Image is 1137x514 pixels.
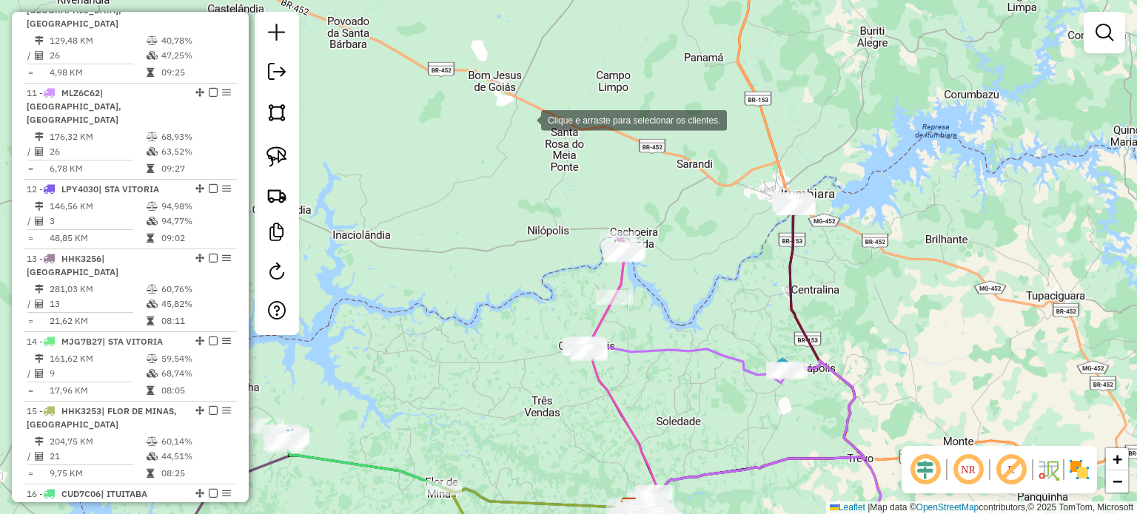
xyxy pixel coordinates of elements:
[147,164,154,173] i: Tempo total em rota
[147,51,158,60] i: % de utilização da cubagem
[61,488,101,499] span: CUD7C06
[222,254,231,263] em: Opções
[49,199,146,214] td: 146,56 KM
[262,257,292,290] a: Reroteirizar Sessão
[35,132,44,141] i: Distância Total
[147,369,158,378] i: % de utilização da cubagem
[161,199,231,214] td: 94,98%
[950,452,986,487] span: Ocultar NR
[35,369,44,378] i: Total de Atividades
[147,217,158,226] i: % de utilização da cubagem
[161,144,231,159] td: 63,52%
[49,48,146,63] td: 26
[49,314,146,328] td: 21,62 KM
[35,217,44,226] i: Total de Atividades
[35,452,44,461] i: Total de Atividades
[49,161,146,176] td: 6,78 KM
[209,254,218,263] em: Finalizar rota
[222,88,231,97] em: Opções
[868,502,870,513] span: |
[147,386,154,395] i: Tempo total em rota
[27,449,34,464] td: /
[61,405,101,416] span: HHK3253
[147,132,158,141] i: % de utilização do peso
[35,36,44,45] i: Distância Total
[548,115,720,126] span: Clique e arraste para selecionar os clientes.
[27,253,118,277] span: 13 -
[101,488,147,499] span: | ITUITABA
[161,65,231,80] td: 09:25
[195,337,204,345] em: Alterar sequência das rotas
[35,437,44,446] i: Distância Total
[27,336,163,347] span: 14 -
[147,68,154,77] i: Tempo total em rota
[35,51,44,60] i: Total de Atividades
[209,337,218,345] em: Finalizar rota
[1067,458,1091,481] img: Exibir/Ocultar setores
[49,129,146,144] td: 176,32 KM
[161,48,231,63] td: 47,25%
[222,489,231,498] em: Opções
[49,466,146,481] td: 9,75 KM
[147,147,158,156] i: % de utilização da cubagem
[908,452,943,487] span: Ocultar deslocamento
[27,405,177,430] span: 15 -
[147,437,158,446] i: % de utilização do peso
[826,501,1137,514] div: Map data © contributors,© 2025 TomTom, Microsoft
[49,297,146,311] td: 13
[35,285,44,294] i: Distância Total
[35,202,44,211] i: Distância Total
[49,282,146,297] td: 281,03 KM
[916,502,979,513] a: OpenStreetMap
[773,356,792,376] img: Residente CANAPOLIS
[262,57,292,90] a: Exportar sessão
[161,366,231,381] td: 68,74%
[27,314,34,328] td: =
[1106,448,1128,470] a: Zoom in
[102,336,163,347] span: | STA VITORIA
[49,449,146,464] td: 21
[147,234,154,243] i: Tempo total em rota
[262,217,292,251] a: Criar modelo
[27,161,34,176] td: =
[27,65,34,80] td: =
[209,406,218,415] em: Finalizar rota
[161,231,231,246] td: 09:02
[266,102,287,123] img: Selecionar atividades - polígono
[209,88,218,97] em: Finalizar rota
[195,489,204,498] em: Alterar sequência das rotas
[49,383,146,398] td: 17,96 KM
[161,434,231,449] td: 60,14%
[161,33,231,48] td: 40,78%
[161,351,231,366] td: 59,54%
[195,184,204,193] em: Alterar sequência das rotas
[147,285,158,294] i: % de utilização do peso
[195,254,204,263] em: Alterar sequência das rotas
[830,502,865,513] a: Leaflet
[49,366,146,381] td: 9
[262,18,292,51] a: Nova sessão e pesquisa
[266,146,287,167] img: Selecionar atividades - laço
[147,202,158,211] i: % de utilização do peso
[161,314,231,328] td: 08:11
[161,161,231,176] td: 09:27
[27,87,121,125] span: 11 -
[1113,450,1122,468] span: +
[1036,458,1060,481] img: Fluxo de ruas
[35,147,44,156] i: Total de Atividades
[61,336,102,347] span: MJG7B27
[161,214,231,229] td: 94,77%
[27,297,34,311] td: /
[61,87,100,98] span: MLZ6C62
[1090,18,1119,47] a: Exibir filtros
[147,300,158,308] i: % de utilização da cubagem
[27,183,159,195] span: 12 -
[27,405,177,430] span: | FLOR DE MINAS, [GEOGRAPHIC_DATA]
[147,354,158,363] i: % de utilização do peso
[27,214,34,229] td: /
[61,183,98,195] span: LPY4030
[209,184,218,193] em: Finalizar rota
[147,36,158,45] i: % de utilização do peso
[195,88,204,97] em: Alterar sequência das rotas
[61,253,101,264] span: HHK3256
